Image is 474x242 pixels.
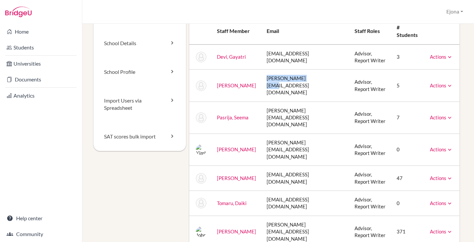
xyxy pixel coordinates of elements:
[261,134,350,166] td: [PERSON_NAME][EMAIL_ADDRESS][DOMAIN_NAME]
[196,198,206,208] img: Daiki Tomaru
[93,58,186,86] a: School Profile
[1,73,81,86] a: Documents
[349,18,391,45] th: Staff roles
[217,82,256,88] a: [PERSON_NAME]
[196,173,206,184] img: Julian Shoesmith
[217,146,256,152] a: [PERSON_NAME]
[261,191,350,216] td: [EMAIL_ADDRESS][DOMAIN_NAME]
[430,228,453,234] a: Actions
[217,54,246,60] a: Devi, Gayatri
[212,18,261,45] th: Staff member
[196,144,206,155] img: Kimberly Russey
[349,166,391,191] td: Advisor, Report Writer
[1,227,81,241] a: Community
[196,80,206,91] img: Vini Francis
[1,41,81,54] a: Students
[261,18,350,45] th: Email
[349,134,391,166] td: Advisor, Report Writer
[391,102,425,134] td: 7
[261,166,350,191] td: [EMAIL_ADDRESS][DOMAIN_NAME]
[430,200,453,206] a: Actions
[430,146,453,152] a: Actions
[349,191,391,216] td: Advisor, Report Writer
[93,86,186,123] a: Import Users via Spreadsheet
[391,45,425,70] td: 3
[217,200,247,206] a: Tomaru, Daiki
[349,45,391,70] td: Advisor, Report Writer
[430,54,453,60] a: Actions
[430,175,453,181] a: Actions
[261,70,350,102] td: [PERSON_NAME][EMAIL_ADDRESS][DOMAIN_NAME]
[217,175,256,181] a: [PERSON_NAME]
[196,227,206,237] img: John Van Dyk
[1,25,81,38] a: Home
[391,134,425,166] td: 0
[443,6,466,18] button: Ejona
[349,102,391,134] td: Advisor, Report Writer
[1,212,81,225] a: Help center
[430,114,453,120] a: Actions
[391,166,425,191] td: 47
[196,52,206,62] img: Gayatri Devi
[261,45,350,70] td: [EMAIL_ADDRESS][DOMAIN_NAME]
[391,70,425,102] td: 5
[5,7,32,17] img: Bridge-U
[93,29,186,58] a: School Details
[93,122,186,151] a: SAT scores bulk import
[1,89,81,102] a: Analytics
[1,57,81,70] a: Universities
[391,191,425,216] td: 0
[217,228,256,234] a: [PERSON_NAME]
[261,102,350,134] td: [PERSON_NAME][EMAIL_ADDRESS][DOMAIN_NAME]
[196,112,206,123] img: Seema Pasrija
[349,70,391,102] td: Advisor, Report Writer
[391,18,425,45] th: # students
[430,82,453,88] a: Actions
[217,114,249,120] a: Pasrija, Seema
